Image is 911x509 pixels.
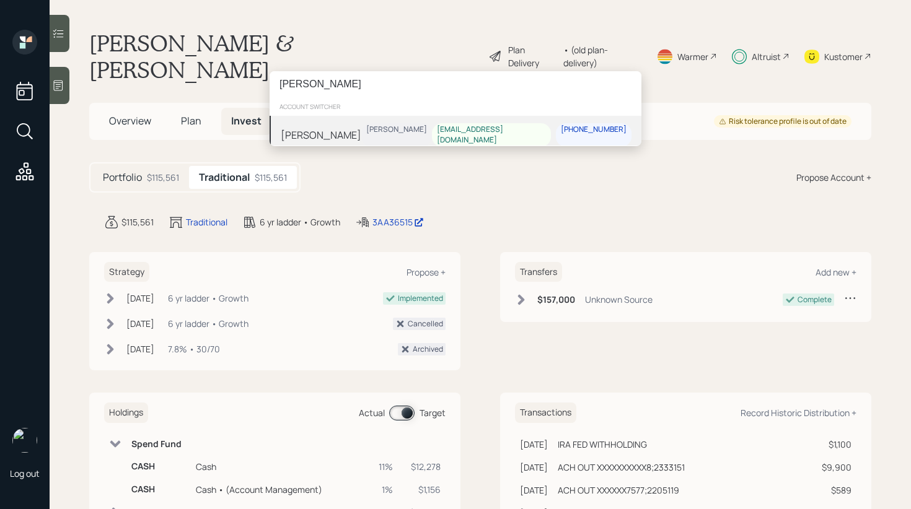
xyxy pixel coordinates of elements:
div: [PERSON_NAME] [366,124,427,135]
input: Type a command or search… [270,71,641,97]
div: [EMAIL_ADDRESS][DOMAIN_NAME] [437,124,546,146]
div: account switcher [270,97,641,116]
div: [PHONE_NUMBER] [561,124,627,135]
div: [PERSON_NAME] [281,128,361,142]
